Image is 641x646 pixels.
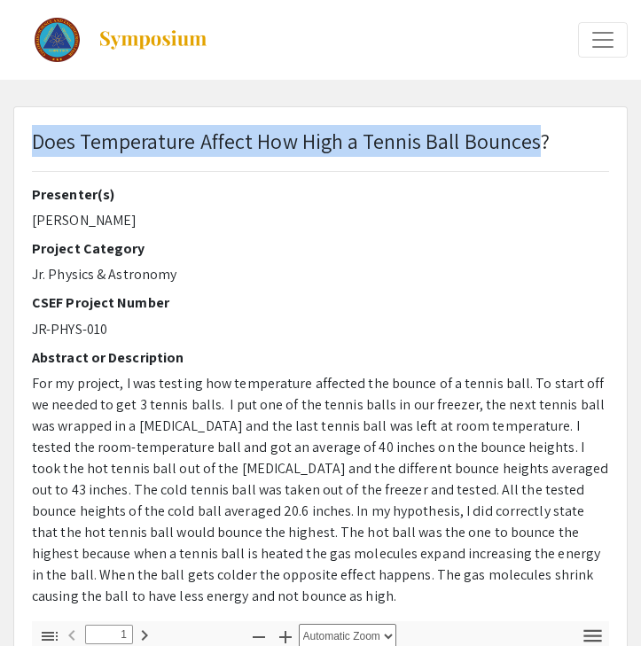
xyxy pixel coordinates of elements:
[32,210,609,231] p: [PERSON_NAME]
[32,264,609,285] p: Jr. Physics & Astronomy
[13,18,208,62] a: The 2023 Colorado Science & Engineering Fair
[32,294,609,311] h2: CSEF Project Number
[35,18,80,62] img: The 2023 Colorado Science & Engineering Fair
[32,374,608,605] span: For my project, I was testing how temperature affected the bounce of a tennis ball. To start off ...
[85,625,133,644] input: Page
[98,29,208,51] img: Symposium by ForagerOne
[32,319,609,340] p: JR-PHYS-010
[32,240,609,257] h2: Project Category
[32,349,609,366] h2: Abstract or Description
[32,186,609,203] h2: Presenter(s)
[13,566,75,633] iframe: Chat
[578,22,628,58] button: Expand or Collapse Menu
[32,125,551,157] p: Does Temperature Affect How High a Tennis Ball Bounces?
